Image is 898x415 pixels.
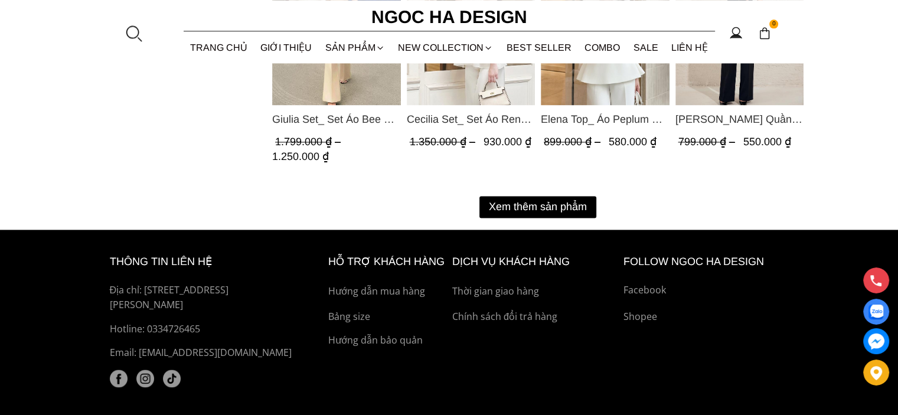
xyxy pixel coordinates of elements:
[254,32,319,63] a: GIỚI THIỆU
[409,136,478,148] span: 1.350.000 ₫
[623,283,789,298] a: Facebook
[272,111,401,128] a: Link to Giulia Set_ Set Áo Bee Mix Cổ Trắng Đính Cúc Quần Loe BQ014
[328,253,446,270] h6: hỗ trợ khách hàng
[544,136,603,148] span: 899.000 ₫
[184,32,254,63] a: TRANG CHỦ
[675,111,804,128] span: [PERSON_NAME] Quần Suông Trắng Q059
[272,111,401,128] span: Giulia Set_ Set Áo Bee Mix Cổ Trắng Đính Cúc Quần Loe BQ014
[163,370,181,387] a: tiktok
[406,111,535,128] span: Cecilia Set_ Set Áo Ren Cổ Yếm Quần Suông Màu Kem BQ015
[328,333,446,348] a: Hướng dẫn bảo quản
[623,309,789,325] a: Shopee
[675,111,804,128] a: Link to Lara Pants_ Quần Suông Trắng Q059
[609,136,657,148] span: 580.000 ₫
[391,32,500,63] a: NEW COLLECTION
[500,32,579,63] a: BEST SELLER
[769,19,779,29] span: 0
[623,253,789,270] h6: Follow ngoc ha Design
[863,299,889,325] a: Display image
[136,370,154,387] img: instagram
[452,253,618,270] h6: Dịch vụ khách hàng
[479,196,596,218] button: Xem thêm sản phẩm
[863,328,889,354] a: messenger
[452,309,618,325] a: Chính sách đổi trả hàng
[868,305,883,319] img: Display image
[328,309,446,325] a: Bảng size
[110,322,301,337] a: Hotline: 0334726465
[110,253,301,270] h6: thông tin liên hệ
[483,136,531,148] span: 930.000 ₫
[578,32,627,63] a: Combo
[110,345,301,361] p: Email: [EMAIL_ADDRESS][DOMAIN_NAME]
[328,284,446,299] a: Hướng dẫn mua hàng
[406,111,535,128] a: Link to Cecilia Set_ Set Áo Ren Cổ Yếm Quần Suông Màu Kem BQ015
[272,151,329,162] span: 1.250.000 ₫
[319,32,392,63] div: SẢN PHẨM
[743,136,791,148] span: 550.000 ₫
[361,3,538,31] a: Ngoc Ha Design
[110,370,128,387] a: facebook (1)
[275,136,344,148] span: 1.799.000 ₫
[758,27,771,40] img: img-CART-ICON-ksit0nf1
[541,111,670,128] span: Elena Top_ Áo Peplum Cổ Nhún Màu Trắng A1066
[541,111,670,128] a: Link to Elena Top_ Áo Peplum Cổ Nhún Màu Trắng A1066
[627,32,665,63] a: SALE
[665,32,715,63] a: LIÊN HỆ
[110,283,301,313] p: Địa chỉ: [STREET_ADDRESS][PERSON_NAME]
[452,284,618,299] a: Thời gian giao hàng
[678,136,737,148] span: 799.000 ₫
